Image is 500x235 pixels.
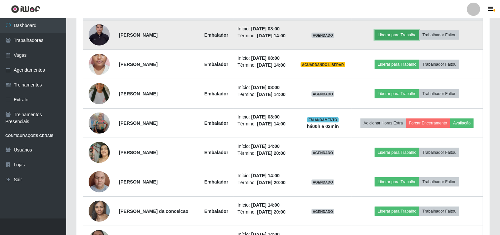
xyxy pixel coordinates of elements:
[375,177,419,186] button: Liberar para Trabalho
[251,202,280,208] time: [DATE] 14:00
[450,118,474,128] button: Avaliação
[204,150,228,155] strong: Embalador
[237,62,290,69] li: Término:
[204,120,228,126] strong: Embalador
[237,55,290,62] li: Início:
[257,209,285,215] time: [DATE] 20:00
[89,188,110,235] img: 1752311945610.jpeg
[237,32,290,39] li: Término:
[119,62,158,67] strong: [PERSON_NAME]
[237,202,290,209] li: Início:
[257,151,285,156] time: [DATE] 20:00
[251,144,280,149] time: [DATE] 14:00
[251,55,280,61] time: [DATE] 08:00
[237,209,290,216] li: Término:
[406,118,450,128] button: Forçar Encerramento
[419,177,459,186] button: Trabalhador Faltou
[419,30,459,40] button: Trabalhador Faltou
[251,114,280,119] time: [DATE] 08:00
[419,207,459,216] button: Trabalhador Faltou
[119,32,158,38] strong: [PERSON_NAME]
[257,33,285,38] time: [DATE] 14:00
[89,168,110,196] img: 1708352184116.jpeg
[257,180,285,185] time: [DATE] 20:00
[251,85,280,90] time: [DATE] 08:00
[419,148,459,157] button: Trabalhador Faltou
[257,92,285,97] time: [DATE] 14:00
[119,120,158,126] strong: [PERSON_NAME]
[237,120,290,127] li: Término:
[375,89,419,98] button: Liberar para Trabalho
[237,179,290,186] li: Término:
[119,209,188,214] strong: [PERSON_NAME] da conceicao
[119,91,158,96] strong: [PERSON_NAME]
[237,143,290,150] li: Início:
[89,75,110,113] img: 1744320952453.jpeg
[301,62,345,67] span: AGUARDANDO LIBERAR
[251,173,280,178] time: [DATE] 14:00
[237,91,290,98] li: Término:
[119,150,158,155] strong: [PERSON_NAME]
[307,117,339,122] span: EM ANDAMENTO
[257,121,285,126] time: [DATE] 14:00
[375,148,419,157] button: Liberar para Trabalho
[312,91,335,97] span: AGENDADO
[204,209,228,214] strong: Embalador
[375,30,419,40] button: Liberar para Trabalho
[419,60,459,69] button: Trabalhador Faltou
[312,209,335,214] span: AGENDADO
[11,5,40,13] img: CoreUI Logo
[89,113,110,134] img: 1747678761678.jpeg
[251,26,280,31] time: [DATE] 08:00
[307,124,339,129] strong: há 00 h e 03 min
[419,89,459,98] button: Trabalhador Faltou
[89,138,110,166] img: 1707916036047.jpeg
[237,25,290,32] li: Início:
[312,180,335,185] span: AGENDADO
[204,91,228,96] strong: Embalador
[237,84,290,91] li: Início:
[257,62,285,68] time: [DATE] 14:00
[375,60,419,69] button: Liberar para Trabalho
[237,172,290,179] li: Início:
[89,41,110,88] img: 1713530929914.jpeg
[237,114,290,120] li: Início:
[119,179,158,185] strong: [PERSON_NAME]
[375,207,419,216] button: Liberar para Trabalho
[204,32,228,38] strong: Embalador
[204,179,228,185] strong: Embalador
[204,62,228,67] strong: Embalador
[360,118,406,128] button: Adicionar Horas Extra
[312,150,335,155] span: AGENDADO
[89,16,110,54] img: 1755306800551.jpeg
[237,150,290,157] li: Término:
[312,33,335,38] span: AGENDADO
